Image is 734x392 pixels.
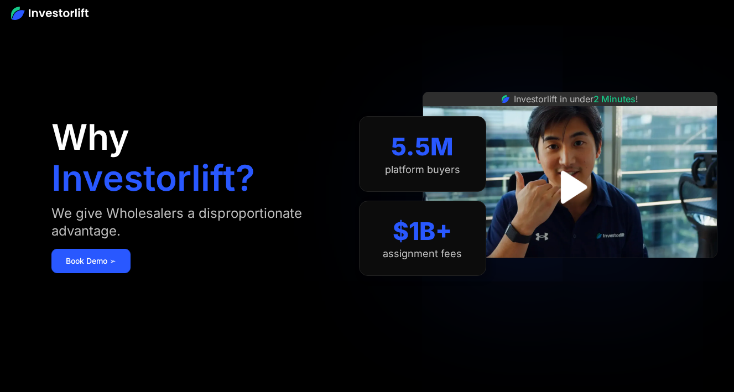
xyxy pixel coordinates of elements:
[385,164,460,176] div: platform buyers
[514,92,638,106] div: Investorlift in under !
[545,163,595,212] a: open lightbox
[383,248,462,260] div: assignment fees
[487,264,653,277] iframe: Customer reviews powered by Trustpilot
[51,249,131,273] a: Book Demo ➢
[51,119,129,155] h1: Why
[51,205,337,240] div: We give Wholesalers a disproportionate advantage.
[51,160,255,196] h1: Investorlift?
[393,217,452,246] div: $1B+
[391,132,454,161] div: 5.5M
[594,93,636,104] span: 2 Minutes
